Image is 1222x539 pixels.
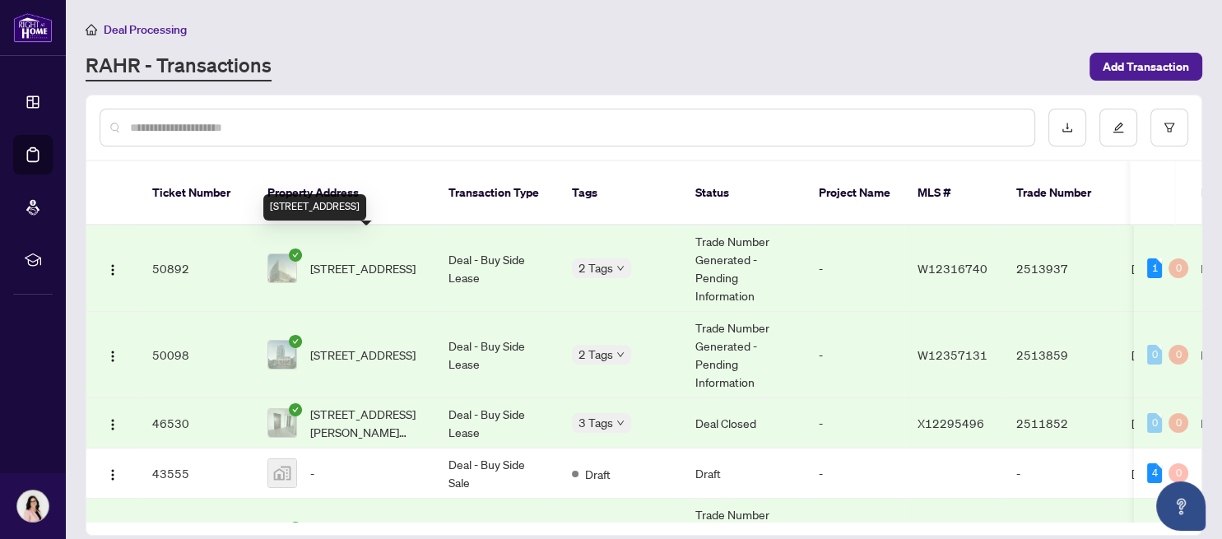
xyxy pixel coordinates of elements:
[806,398,904,448] td: -
[904,161,1003,225] th: MLS #
[268,254,296,282] img: thumbnail-img
[100,460,126,486] button: Logo
[435,161,559,225] th: Transaction Type
[1048,109,1086,146] button: download
[1062,122,1073,133] span: download
[139,225,254,312] td: 50892
[289,335,302,348] span: check-circle
[682,161,806,225] th: Status
[268,409,296,437] img: thumbnail-img
[104,22,187,37] span: Deal Processing
[682,398,806,448] td: Deal Closed
[616,419,625,427] span: down
[1003,225,1118,312] td: 2513937
[585,465,611,483] span: Draft
[139,448,254,499] td: 43555
[310,405,422,441] span: [STREET_ADDRESS][PERSON_NAME][PERSON_NAME]
[1113,122,1124,133] span: edit
[106,418,119,431] img: Logo
[616,351,625,359] span: down
[1147,345,1162,365] div: 0
[682,312,806,398] td: Trade Number Generated - Pending Information
[1169,463,1188,483] div: 0
[806,225,904,312] td: -
[559,161,682,225] th: Tags
[100,255,126,281] button: Logo
[1003,398,1118,448] td: 2511852
[13,12,53,43] img: logo
[578,258,613,277] span: 2 Tags
[139,398,254,448] td: 46530
[682,448,806,499] td: Draft
[1003,312,1118,398] td: 2513859
[1169,258,1188,278] div: 0
[86,52,272,81] a: RAHR - Transactions
[1090,53,1202,81] button: Add Transaction
[1169,345,1188,365] div: 0
[1150,109,1188,146] button: filter
[86,24,97,35] span: home
[139,161,254,225] th: Ticket Number
[1156,481,1206,531] button: Open asap
[1003,448,1118,499] td: -
[106,350,119,363] img: Logo
[435,398,559,448] td: Deal - Buy Side Lease
[578,345,613,364] span: 2 Tags
[1147,463,1162,483] div: 4
[289,249,302,262] span: check-circle
[139,312,254,398] td: 50098
[435,448,559,499] td: Deal - Buy Side Sale
[289,403,302,416] span: check-circle
[268,459,296,487] img: thumbnail-img
[100,410,126,436] button: Logo
[578,413,613,432] span: 3 Tags
[310,346,416,364] span: [STREET_ADDRESS]
[100,342,126,368] button: Logo
[1147,413,1162,433] div: 0
[106,263,119,276] img: Logo
[682,225,806,312] td: Trade Number Generated - Pending Information
[435,225,559,312] td: Deal - Buy Side Lease
[1103,53,1189,80] span: Add Transaction
[310,464,314,482] span: -
[268,341,296,369] img: thumbnail-img
[1147,258,1162,278] div: 1
[1169,413,1188,433] div: 0
[806,312,904,398] td: -
[310,259,416,277] span: [STREET_ADDRESS]
[17,490,49,522] img: Profile Icon
[1164,122,1175,133] span: filter
[254,161,435,225] th: Property Address
[918,347,987,362] span: W12357131
[1099,109,1137,146] button: edit
[806,161,904,225] th: Project Name
[616,264,625,272] span: down
[918,261,987,276] span: W12316740
[918,416,984,430] span: X12295496
[435,312,559,398] td: Deal - Buy Side Lease
[1003,161,1118,225] th: Trade Number
[806,448,904,499] td: -
[263,194,366,221] div: [STREET_ADDRESS]
[106,468,119,481] img: Logo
